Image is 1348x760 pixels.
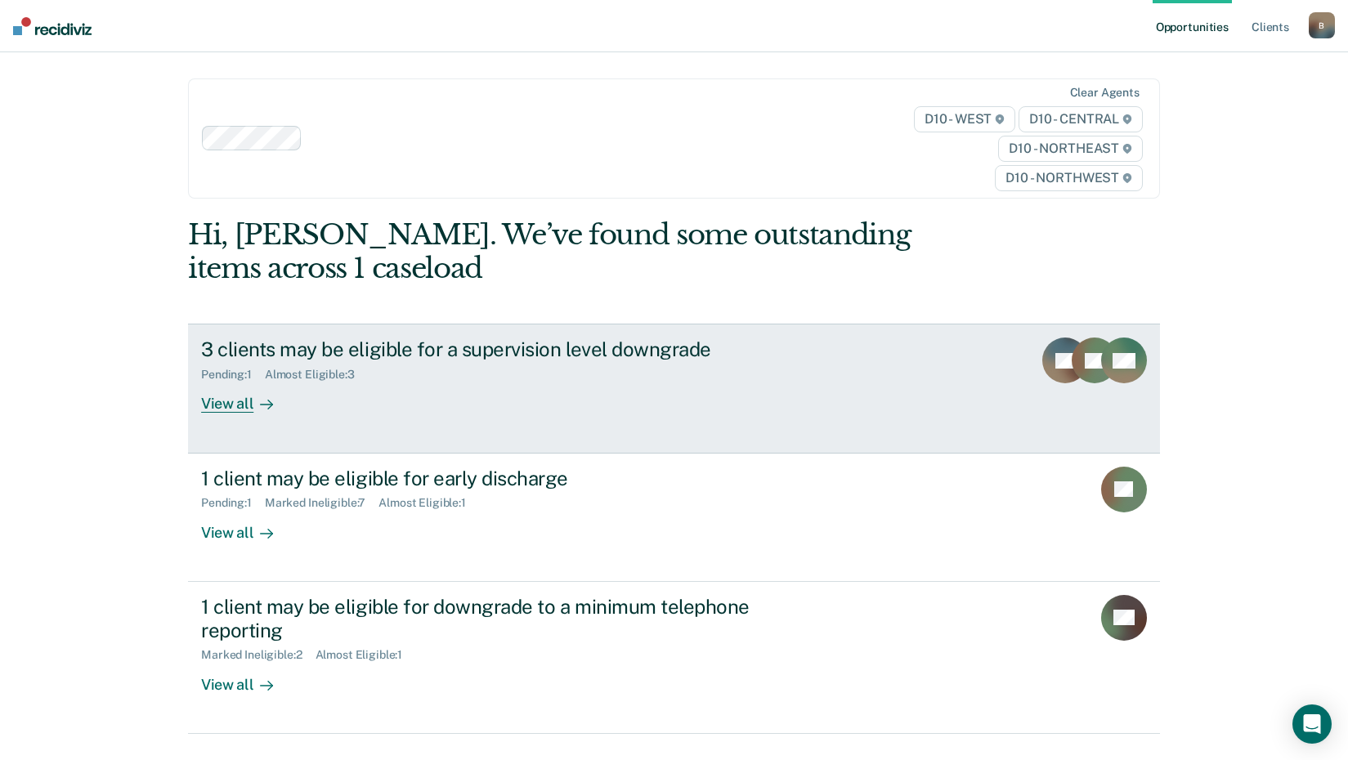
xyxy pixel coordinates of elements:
img: Recidiviz [13,17,92,35]
a: 1 client may be eligible for downgrade to a minimum telephone reportingMarked Ineligible:2Almost ... [188,582,1160,734]
div: Pending : 1 [201,496,265,510]
div: Almost Eligible : 1 [316,648,416,662]
div: 3 clients may be eligible for a supervision level downgrade [201,338,775,361]
div: Hi, [PERSON_NAME]. We’ve found some outstanding items across 1 caseload [188,218,965,285]
div: 1 client may be eligible for early discharge [201,467,775,490]
a: 1 client may be eligible for early dischargePending:1Marked Ineligible:7Almost Eligible:1View all [188,454,1160,582]
div: Almost Eligible : 1 [378,496,479,510]
div: Almost Eligible : 3 [265,368,368,382]
div: Marked Ineligible : 7 [265,496,378,510]
div: View all [201,510,293,542]
span: D10 - NORTHWEST [995,165,1142,191]
a: 3 clients may be eligible for a supervision level downgradePending:1Almost Eligible:3View all [188,324,1160,453]
div: Open Intercom Messenger [1292,704,1332,744]
div: View all [201,662,293,694]
span: D10 - NORTHEAST [998,136,1142,162]
div: 1 client may be eligible for downgrade to a minimum telephone reporting [201,595,775,642]
span: D10 - WEST [914,106,1015,132]
span: D10 - CENTRAL [1019,106,1143,132]
div: Pending : 1 [201,368,265,382]
div: Clear agents [1070,86,1140,100]
div: Marked Ineligible : 2 [201,648,315,662]
button: B [1309,12,1335,38]
div: View all [201,382,293,414]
